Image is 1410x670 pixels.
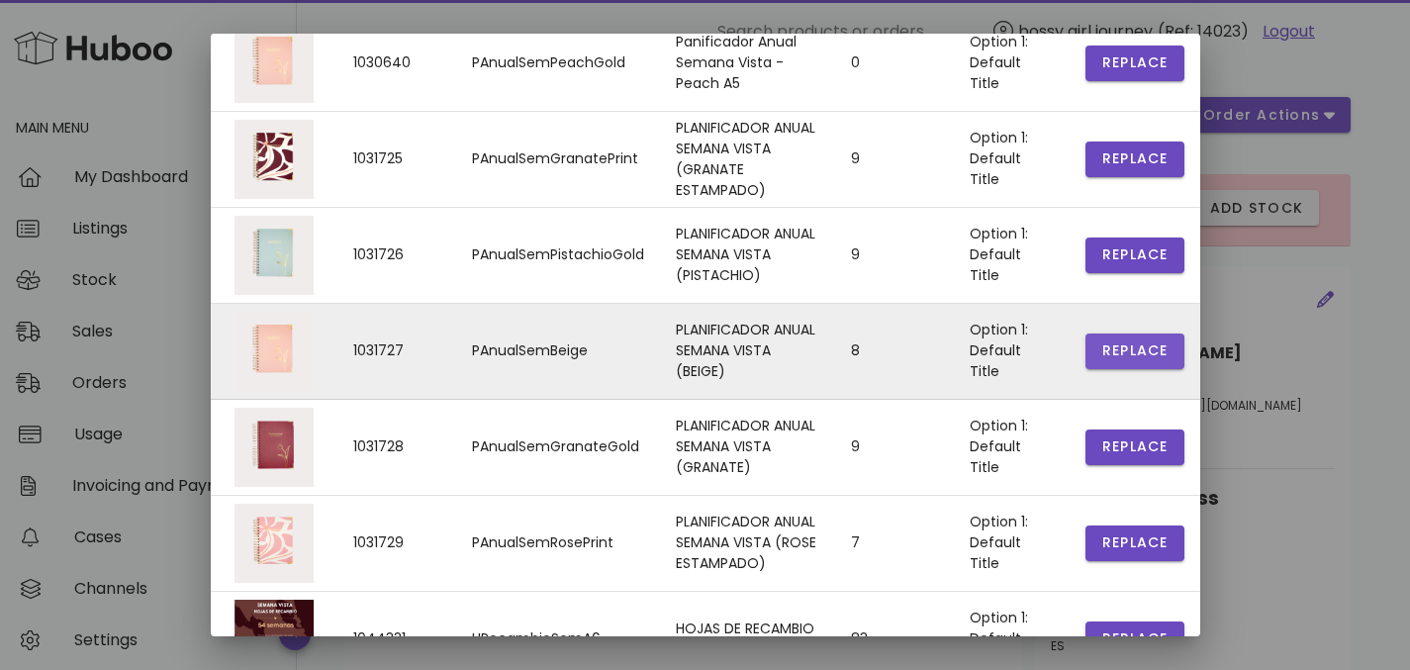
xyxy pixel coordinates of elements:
div: v 4.0.25 [55,32,97,48]
td: 0 [835,16,954,112]
td: 1031728 [337,400,456,496]
img: logo_orange.svg [32,32,47,48]
td: PAnualSemPistachioGold [456,208,660,304]
button: Replace [1085,622,1184,657]
td: PLANIFICADOR ANUAL SEMANA VISTA (ROSE ESTAMPADO) [660,496,836,592]
td: PLANIFICADOR ANUAL SEMANA VISTA (GRANATE ESTAMPADO) [660,112,836,208]
td: 9 [835,208,954,304]
div: Palabras clave [233,117,315,130]
td: 7 [835,496,954,592]
div: Dominio: [DOMAIN_NAME] [51,51,222,67]
td: 1031727 [337,304,456,400]
span: Replace [1101,148,1169,169]
td: 1031725 [337,112,456,208]
img: tab_keywords_by_traffic_grey.svg [211,115,227,131]
td: PAnualSemRosePrint [456,496,660,592]
img: website_grey.svg [32,51,47,67]
td: Option 1: Default Title [954,496,1069,592]
button: Replace [1085,526,1184,561]
td: 9 [835,400,954,496]
td: 1031726 [337,208,456,304]
td: 9 [835,112,954,208]
td: Option 1: Default Title [954,112,1069,208]
span: Replace [1101,628,1169,649]
td: PAnualSemGranatePrint [456,112,660,208]
td: 1030640 [337,16,456,112]
td: PLANIFICADOR ANUAL SEMANA VISTA (PISTACHIO) [660,208,836,304]
td: PLANIFICADOR ANUAL SEMANA VISTA (GRANATE) [660,400,836,496]
button: Replace [1085,334,1184,369]
td: PAnualSemBeige [456,304,660,400]
span: Replace [1101,340,1169,361]
button: Replace [1085,430,1184,465]
span: Replace [1101,436,1169,457]
div: Dominio [104,117,151,130]
button: Replace [1085,46,1184,81]
td: Panificador Anual Semana Vista - Peach A5 [660,16,836,112]
td: PLANIFICADOR ANUAL SEMANA VISTA (BEIGE) [660,304,836,400]
td: Option 1: Default Title [954,208,1069,304]
td: Option 1: Default Title [954,304,1069,400]
td: Option 1: Default Title [954,16,1069,112]
td: 8 [835,304,954,400]
td: Option 1: Default Title [954,400,1069,496]
td: 1031729 [337,496,456,592]
img: tab_domain_overview_orange.svg [82,115,98,131]
button: Replace [1085,238,1184,273]
span: Replace [1101,532,1169,553]
span: Replace [1101,244,1169,265]
span: Replace [1101,52,1169,73]
td: PAnualSemGranateGold [456,400,660,496]
td: PAnualSemPeachGold [456,16,660,112]
button: Replace [1085,142,1184,177]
